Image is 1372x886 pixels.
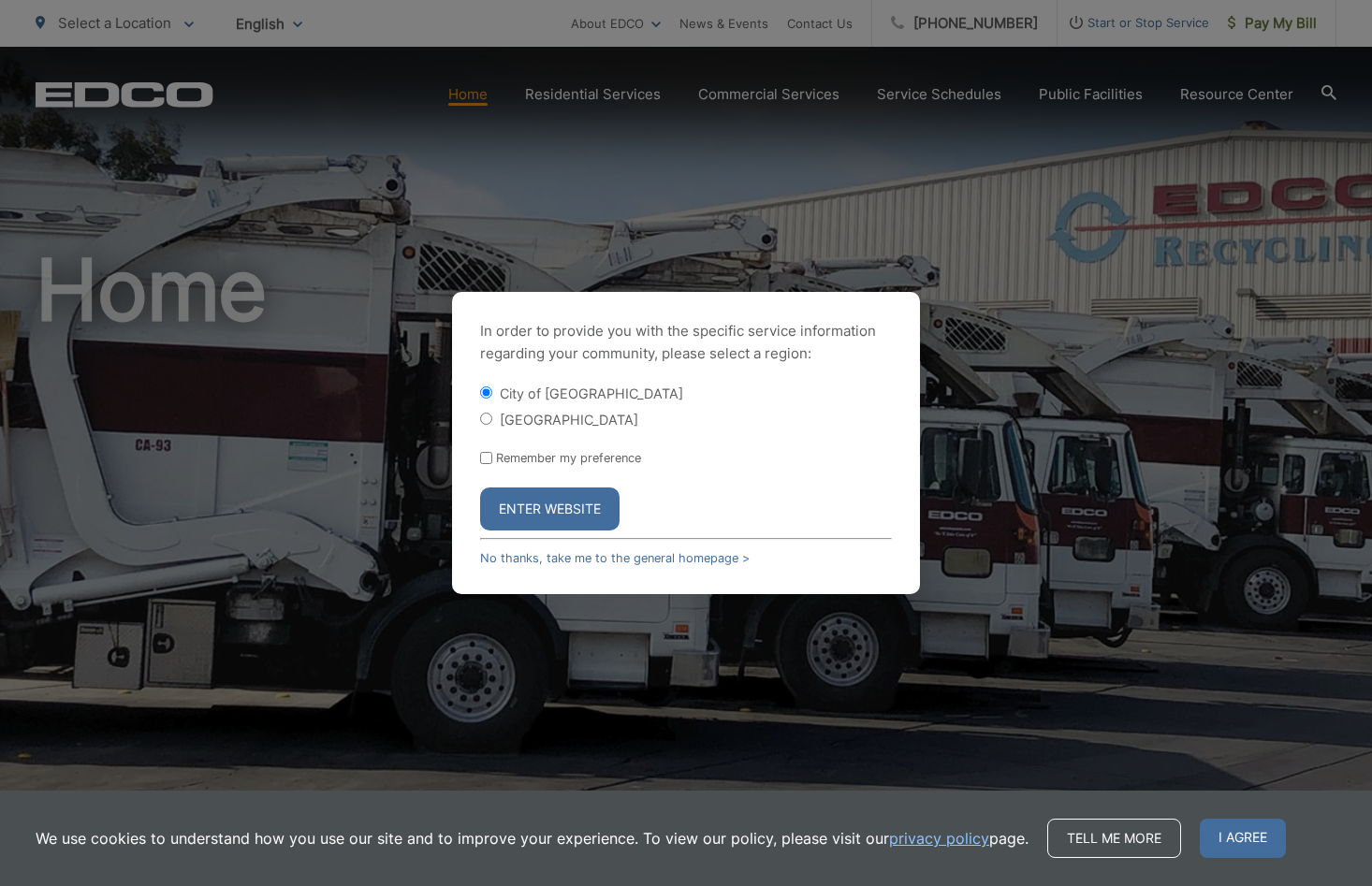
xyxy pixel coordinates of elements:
[480,551,750,565] a: No thanks, take me to the general homepage >
[480,487,620,530] button: Enter Website
[1200,819,1286,858] span: I agree
[480,320,892,365] p: In order to provide you with the specific service information regarding your community, please se...
[500,385,683,401] label: City of [GEOGRAPHIC_DATA]
[889,827,989,850] a: privacy policy
[496,451,641,465] label: Remember my preference
[1047,819,1181,858] a: Tell me more
[500,412,638,428] label: [GEOGRAPHIC_DATA]
[36,827,1029,850] p: We use cookies to understand how you use our site and to improve your experience. To view our pol...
